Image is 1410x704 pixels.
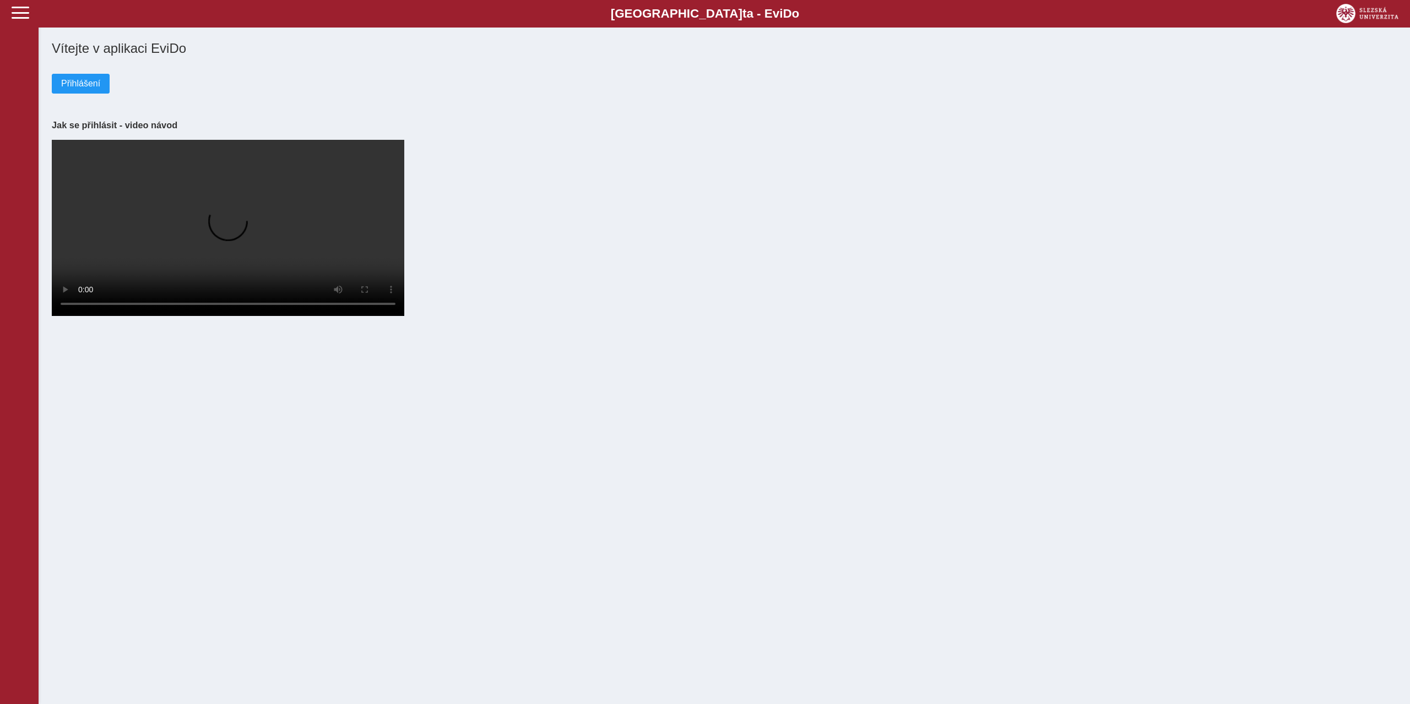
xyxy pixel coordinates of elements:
span: o [792,7,800,20]
span: D [783,7,791,20]
span: t [742,7,746,20]
button: Přihlášení [52,74,110,94]
img: logo_web_su.png [1336,4,1398,23]
h1: Vítejte v aplikaci EviDo [52,41,1397,56]
h3: Jak se přihlásit - video návod [52,120,1397,130]
b: [GEOGRAPHIC_DATA] a - Evi [33,7,1377,21]
video: Your browser does not support the video tag. [52,140,404,316]
span: Přihlášení [61,79,100,89]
